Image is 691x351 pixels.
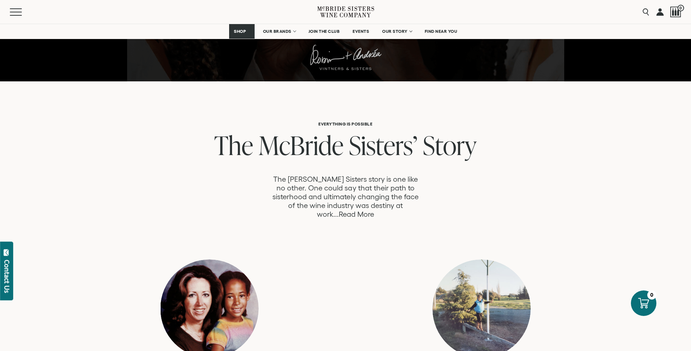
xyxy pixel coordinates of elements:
[348,24,374,39] a: EVENTS
[107,121,584,126] h6: Everything is Possible
[353,29,369,34] span: EVENTS
[259,127,343,163] span: McBride
[10,8,36,16] button: Mobile Menu Trigger
[229,24,255,39] a: SHOP
[263,29,291,34] span: OUR BRANDS
[309,29,340,34] span: JOIN THE CLUB
[234,29,246,34] span: SHOP
[214,127,253,163] span: The
[647,290,656,300] div: 0
[423,127,476,163] span: Story
[3,260,11,293] div: Contact Us
[382,29,408,34] span: OUR STORY
[678,5,684,11] span: 0
[258,24,300,39] a: OUR BRANDS
[420,24,462,39] a: FIND NEAR YOU
[270,175,421,219] p: The [PERSON_NAME] Sisters story is one like no other. One could say that their path to sisterhood...
[339,210,374,219] a: Read More
[425,29,458,34] span: FIND NEAR YOU
[349,127,417,163] span: Sisters’
[304,24,345,39] a: JOIN THE CLUB
[377,24,416,39] a: OUR STORY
